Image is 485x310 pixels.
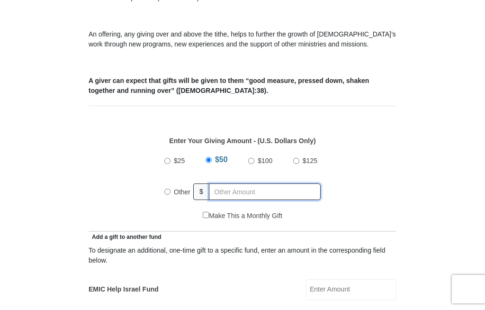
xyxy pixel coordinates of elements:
span: $125 [303,157,317,164]
p: An offering, any giving over and above the tithe, helps to further the growth of [DEMOGRAPHIC_DAT... [89,29,396,49]
span: $100 [258,157,272,164]
div: To designate an additional, one-time gift to a specific fund, enter an amount in the correspondin... [89,246,396,265]
span: Other [174,188,190,196]
span: $25 [174,157,185,164]
span: Add a gift to another fund [89,234,162,240]
input: Enter Amount [306,279,396,300]
label: EMIC Help Israel Fund [89,284,159,294]
label: Make This a Monthly Gift [203,211,282,221]
b: A giver can expect that gifts will be given to them “good measure, pressed down, shaken together ... [89,77,369,94]
span: $ [193,183,209,200]
span: $50 [215,155,228,164]
input: Make This a Monthly Gift [203,212,209,218]
strong: Enter Your Giving Amount - (U.S. Dollars Only) [169,137,315,145]
input: Other Amount [209,183,321,200]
